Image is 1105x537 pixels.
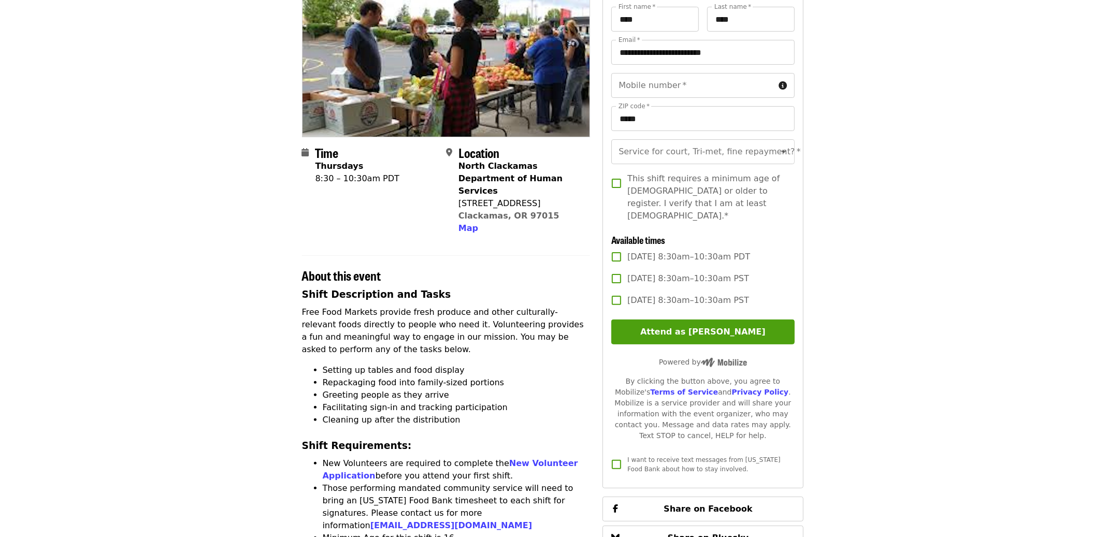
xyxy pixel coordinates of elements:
[323,376,591,389] li: Repackaging food into family-sized portions
[619,37,640,43] label: Email
[611,233,665,246] span: Available times
[323,414,591,426] li: Cleaning up after the distribution
[650,388,718,396] a: Terms of Service
[302,306,591,356] p: Free Food Markets provide fresh produce and other culturally-relevant foods directly to people wh...
[777,144,791,159] button: Open
[446,148,452,157] i: map-marker-alt icon
[627,294,749,307] span: [DATE] 8:30am–10:30am PST
[707,7,795,32] input: Last name
[731,388,788,396] a: Privacy Policy
[323,389,591,401] li: Greeting people as they arrive
[458,161,563,196] strong: North Clackamas Department of Human Services
[458,197,582,210] div: [STREET_ADDRESS]
[611,7,699,32] input: First name
[315,172,399,185] div: 8:30 – 10:30am PDT
[701,358,747,367] img: Powered by Mobilize
[323,457,591,482] li: New Volunteers are required to complete the before you attend your first shift.
[627,272,749,285] span: [DATE] 8:30am–10:30am PST
[302,266,381,284] span: About this event
[664,504,752,514] span: Share on Facebook
[302,287,591,302] h3: Shift Description and Tasks
[659,358,747,366] span: Powered by
[714,4,751,10] label: Last name
[323,458,578,481] a: New Volunteer Application
[323,401,591,414] li: Facilitating sign-in and tracking participation
[627,172,786,222] span: This shift requires a minimum age of [DEMOGRAPHIC_DATA] or older to register. I verify that I am ...
[611,320,794,344] button: Attend as [PERSON_NAME]
[458,143,499,162] span: Location
[302,148,309,157] i: calendar icon
[611,73,774,98] input: Mobile number
[458,223,478,233] span: Map
[611,376,794,441] div: By clicking the button above, you agree to Mobilize's and . Mobilize is a service provider and wi...
[370,520,532,530] a: [EMAIL_ADDRESS][DOMAIN_NAME]
[779,81,787,91] i: circle-info icon
[315,161,364,171] strong: Thursdays
[458,222,478,235] button: Map
[611,106,794,131] input: ZIP code
[458,211,559,221] a: Clackamas, OR 97015
[611,40,794,65] input: Email
[619,103,650,109] label: ZIP code
[627,251,750,263] span: [DATE] 8:30am–10:30am PDT
[323,364,591,376] li: Setting up tables and food display
[619,4,656,10] label: First name
[315,143,339,162] span: Time
[627,456,780,473] span: I want to receive text messages from [US_STATE] Food Bank about how to stay involved.
[302,439,591,453] h3: Shift Requirements:
[323,482,591,532] li: Those performing mandated community service will need to bring an [US_STATE] Food Bank timesheet ...
[602,497,803,521] button: Share on Facebook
